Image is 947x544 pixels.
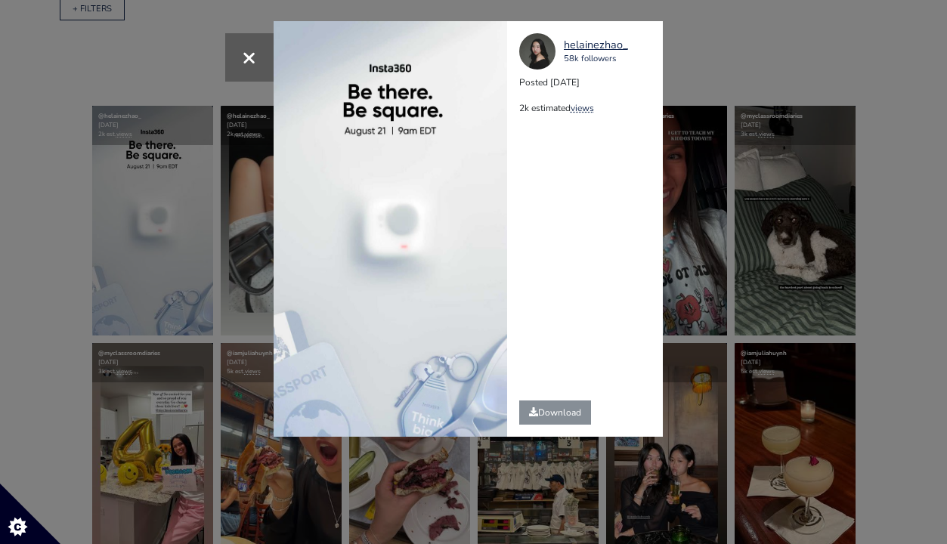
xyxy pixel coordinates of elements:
[564,37,628,54] a: helainezhao_
[564,53,628,66] div: 58k followers
[571,102,594,114] a: views
[519,76,662,89] p: Posted [DATE]
[519,33,556,70] img: 70431539005.jpg
[225,33,274,82] button: Close
[519,400,591,425] a: Download
[519,101,662,115] p: 2k estimated
[242,41,256,73] span: ×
